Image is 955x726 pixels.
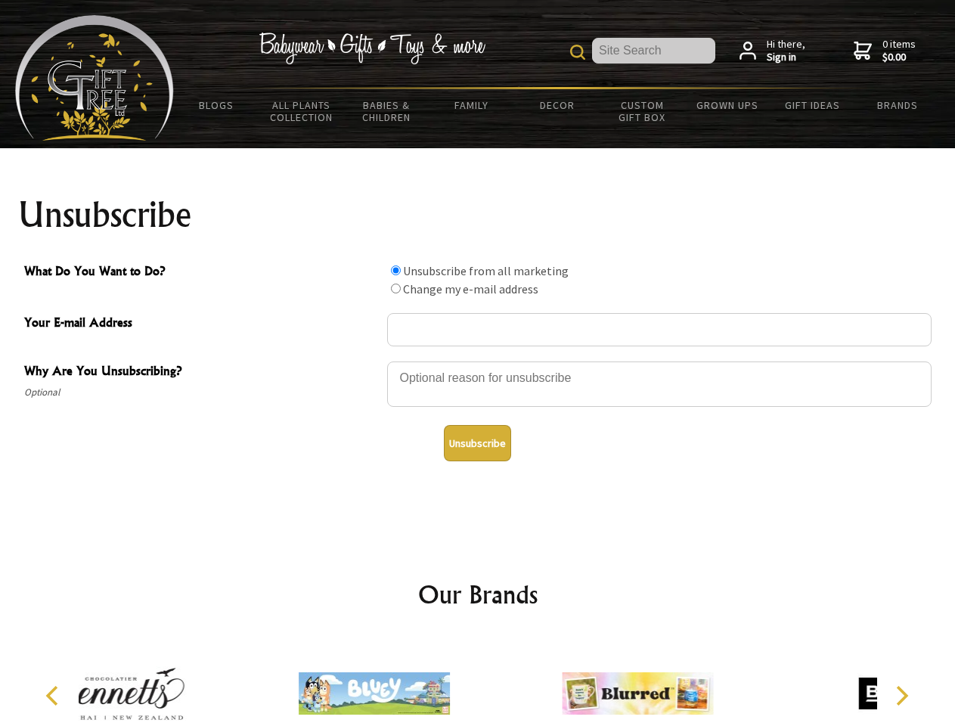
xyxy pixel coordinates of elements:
[24,361,380,383] span: Why Are You Unsubscribing?
[767,38,805,64] span: Hi there,
[30,576,926,613] h2: Our Brands
[18,197,938,233] h1: Unsubscribe
[600,89,685,133] a: Custom Gift Box
[387,313,932,346] input: Your E-mail Address
[854,38,916,64] a: 0 items$0.00
[684,89,770,121] a: Grown Ups
[767,51,805,64] strong: Sign in
[444,425,511,461] button: Unsubscribe
[259,33,485,64] img: Babywear - Gifts - Toys & more
[429,89,515,121] a: Family
[391,265,401,275] input: What Do You Want to Do?
[882,51,916,64] strong: $0.00
[15,15,174,141] img: Babyware - Gifts - Toys and more...
[514,89,600,121] a: Decor
[24,262,380,284] span: What Do You Want to Do?
[740,38,805,64] a: Hi there,Sign in
[403,281,538,296] label: Change my e-mail address
[259,89,345,133] a: All Plants Collection
[38,679,71,712] button: Previous
[24,383,380,402] span: Optional
[174,89,259,121] a: BLOGS
[344,89,429,133] a: Babies & Children
[391,284,401,293] input: What Do You Want to Do?
[885,679,918,712] button: Next
[855,89,941,121] a: Brands
[592,38,715,64] input: Site Search
[570,45,585,60] img: product search
[387,361,932,407] textarea: Why Are You Unsubscribing?
[403,263,569,278] label: Unsubscribe from all marketing
[882,37,916,64] span: 0 items
[770,89,855,121] a: Gift Ideas
[24,313,380,335] span: Your E-mail Address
